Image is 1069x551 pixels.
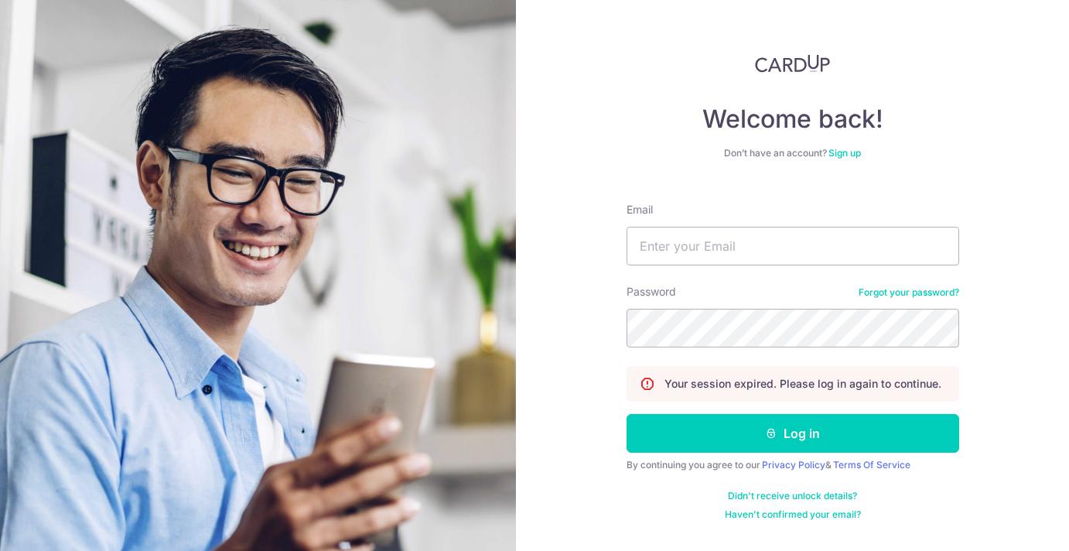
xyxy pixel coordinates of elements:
[728,490,857,502] a: Didn't receive unlock details?
[762,459,825,471] a: Privacy Policy
[828,147,861,159] a: Sign up
[627,227,959,265] input: Enter your Email
[627,202,653,217] label: Email
[627,104,959,135] h4: Welcome back!
[627,414,959,453] button: Log in
[664,376,941,392] p: Your session expired. Please log in again to continue.
[627,284,676,299] label: Password
[833,459,910,471] a: Terms Of Service
[627,147,959,159] div: Don’t have an account?
[755,54,831,73] img: CardUp Logo
[725,508,861,521] a: Haven't confirmed your email?
[859,286,959,299] a: Forgot your password?
[627,459,959,471] div: By continuing you agree to our &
